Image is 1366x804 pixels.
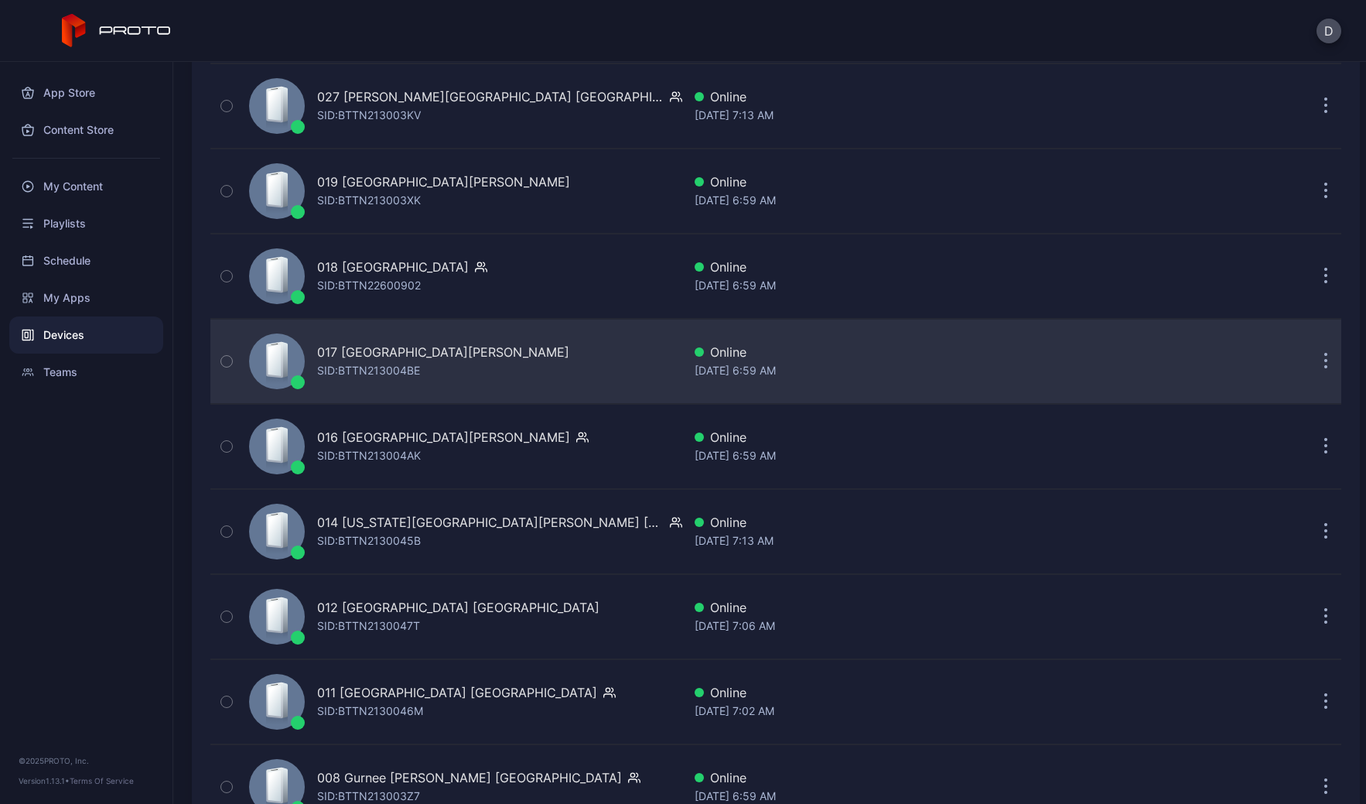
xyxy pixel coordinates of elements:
[19,776,70,785] span: Version 1.13.1 •
[317,446,421,465] div: SID: BTTN213004AK
[9,205,163,242] a: Playlists
[695,683,1146,702] div: Online
[317,428,570,446] div: 016 [GEOGRAPHIC_DATA][PERSON_NAME]
[317,532,421,550] div: SID: BTTN2130045B
[9,242,163,279] a: Schedule
[317,768,622,787] div: 008 Gurnee [PERSON_NAME] [GEOGRAPHIC_DATA]
[695,106,1146,125] div: [DATE] 7:13 AM
[695,446,1146,465] div: [DATE] 6:59 AM
[695,173,1146,191] div: Online
[9,111,163,149] a: Content Store
[695,343,1146,361] div: Online
[695,361,1146,380] div: [DATE] 6:59 AM
[1316,19,1341,43] button: D
[317,598,599,617] div: 012 [GEOGRAPHIC_DATA] [GEOGRAPHIC_DATA]
[317,191,421,210] div: SID: BTTN213003XK
[695,598,1146,617] div: Online
[9,316,163,354] a: Devices
[317,513,664,532] div: 014 [US_STATE][GEOGRAPHIC_DATA][PERSON_NAME] [GEOGRAPHIC_DATA]
[19,754,154,767] div: © 2025 PROTO, Inc.
[9,354,163,391] a: Teams
[70,776,134,785] a: Terms Of Service
[317,106,421,125] div: SID: BTTN213003KV
[695,276,1146,295] div: [DATE] 6:59 AM
[9,74,163,111] a: App Store
[317,683,597,702] div: 011 [GEOGRAPHIC_DATA] [GEOGRAPHIC_DATA]
[9,279,163,316] a: My Apps
[317,361,420,380] div: SID: BTTN213004BE
[695,428,1146,446] div: Online
[695,87,1146,106] div: Online
[695,258,1146,276] div: Online
[695,768,1146,787] div: Online
[695,532,1146,550] div: [DATE] 7:13 AM
[695,702,1146,720] div: [DATE] 7:02 AM
[317,276,421,295] div: SID: BTTN22600902
[317,702,423,720] div: SID: BTTN2130046M
[317,173,570,191] div: 019 [GEOGRAPHIC_DATA][PERSON_NAME]
[695,513,1146,532] div: Online
[317,258,469,276] div: 018 [GEOGRAPHIC_DATA]
[695,191,1146,210] div: [DATE] 6:59 AM
[695,617,1146,635] div: [DATE] 7:06 AM
[9,168,163,205] a: My Content
[317,87,664,106] div: 027 [PERSON_NAME][GEOGRAPHIC_DATA] [GEOGRAPHIC_DATA]
[317,617,420,635] div: SID: BTTN2130047T
[317,343,569,361] div: 017 [GEOGRAPHIC_DATA][PERSON_NAME]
